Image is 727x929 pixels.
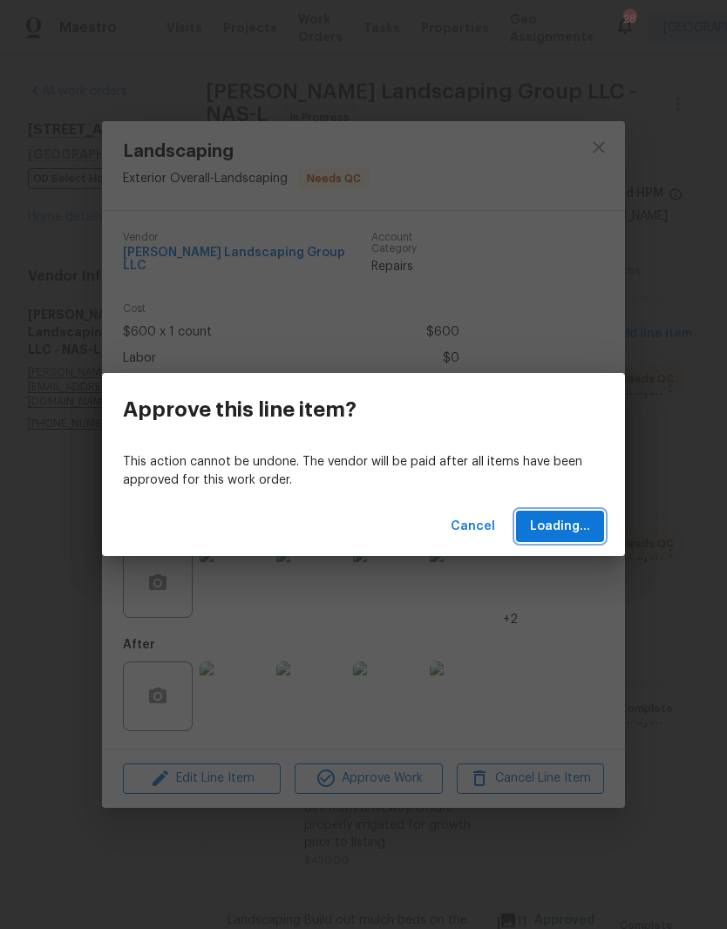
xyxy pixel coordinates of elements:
span: Cancel [451,516,495,538]
button: Loading... [516,511,604,543]
p: This action cannot be undone. The vendor will be paid after all items have been approved for this... [123,453,604,490]
button: Cancel [444,511,502,543]
h3: Approve this line item? [123,397,357,422]
span: Loading... [530,516,590,538]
